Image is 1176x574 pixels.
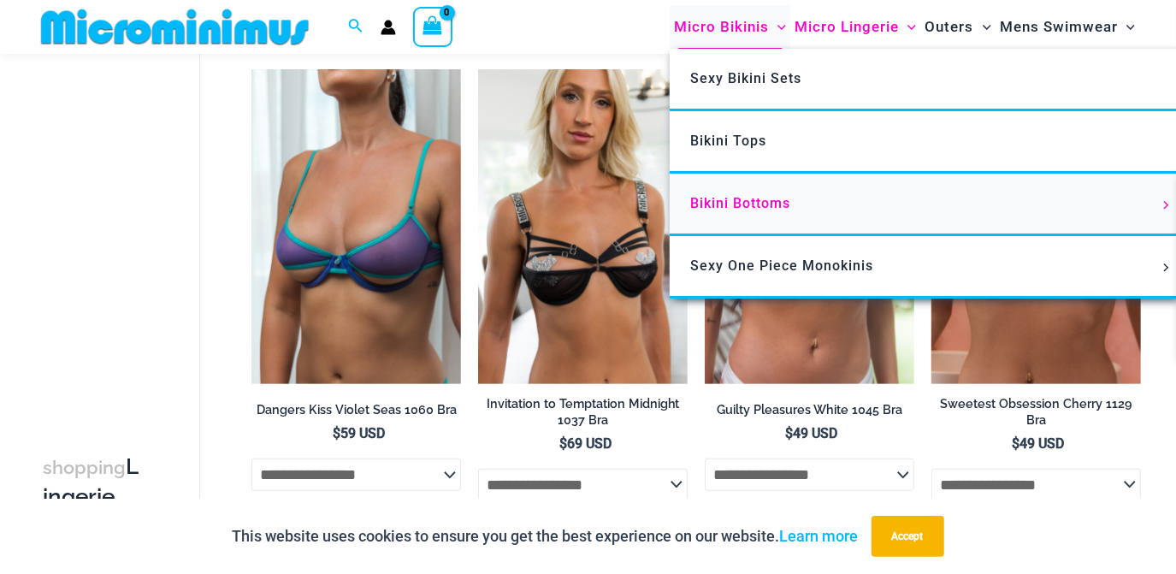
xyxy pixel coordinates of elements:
[690,195,790,211] span: Bikini Bottoms
[251,69,461,383] a: Dangers Kiss Violet Seas 1060 Bra 01Dangers Kiss Violet Seas 1060 Bra 611 Micro 04Dangers Kiss Vi...
[690,70,801,86] span: Sexy Bikini Sets
[674,5,769,49] span: Micro Bikinis
[667,3,1142,51] nav: Site Navigation
[34,8,316,46] img: MM SHOP LOGO FLAT
[670,5,790,49] a: Micro BikinisMenu ToggleMenu Toggle
[333,425,385,441] bdi: 59 USD
[1118,5,1135,49] span: Menu Toggle
[974,5,991,49] span: Menu Toggle
[381,20,396,35] a: Account icon link
[478,396,688,428] h2: Invitation to Temptation Midnight 1037 Bra
[413,7,452,46] a: View Shopping Cart, empty
[478,69,688,383] a: Invitation to Temptation Midnight 1037 Bra 01Invitation to Temptation Midnight 1037 Bra 02Invitat...
[559,435,612,452] bdi: 69 USD
[251,402,461,418] h2: Dangers Kiss Violet Seas 1060 Bra
[251,402,461,424] a: Dangers Kiss Violet Seas 1060 Bra
[790,5,920,49] a: Micro LingerieMenu ToggleMenu Toggle
[690,133,766,149] span: Bikini Tops
[43,57,197,399] iframe: TrustedSite Certified
[233,524,859,549] p: This website uses cookies to ensure you get the best experience on our website.
[251,69,461,383] img: Dangers Kiss Violet Seas 1060 Bra 01
[705,402,914,418] h2: Guilty Pleasures White 1045 Bra
[931,396,1141,435] a: Sweetest Obsession Cherry 1129 Bra
[931,396,1141,428] h2: Sweetest Obsession Cherry 1129 Bra
[872,516,944,557] button: Accept
[478,69,688,383] img: Invitation to Temptation Midnight 1037 Bra 01
[1013,435,1065,452] bdi: 49 USD
[1000,5,1118,49] span: Mens Swimwear
[996,5,1139,49] a: Mens SwimwearMenu ToggleMenu Toggle
[780,527,859,545] a: Learn more
[1013,435,1020,452] span: $
[899,5,916,49] span: Menu Toggle
[43,457,126,478] span: shopping
[1157,201,1176,210] span: Menu Toggle
[478,396,688,435] a: Invitation to Temptation Midnight 1037 Bra
[43,453,139,569] h3: Lingerie Bralettes
[559,435,567,452] span: $
[925,5,974,49] span: Outers
[690,257,873,274] span: Sexy One Piece Monokinis
[786,425,794,441] span: $
[333,425,340,441] span: $
[921,5,996,49] a: OutersMenu ToggleMenu Toggle
[348,16,363,38] a: Search icon link
[1157,263,1176,272] span: Menu Toggle
[795,5,899,49] span: Micro Lingerie
[786,425,838,441] bdi: 49 USD
[705,402,914,424] a: Guilty Pleasures White 1045 Bra
[769,5,786,49] span: Menu Toggle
